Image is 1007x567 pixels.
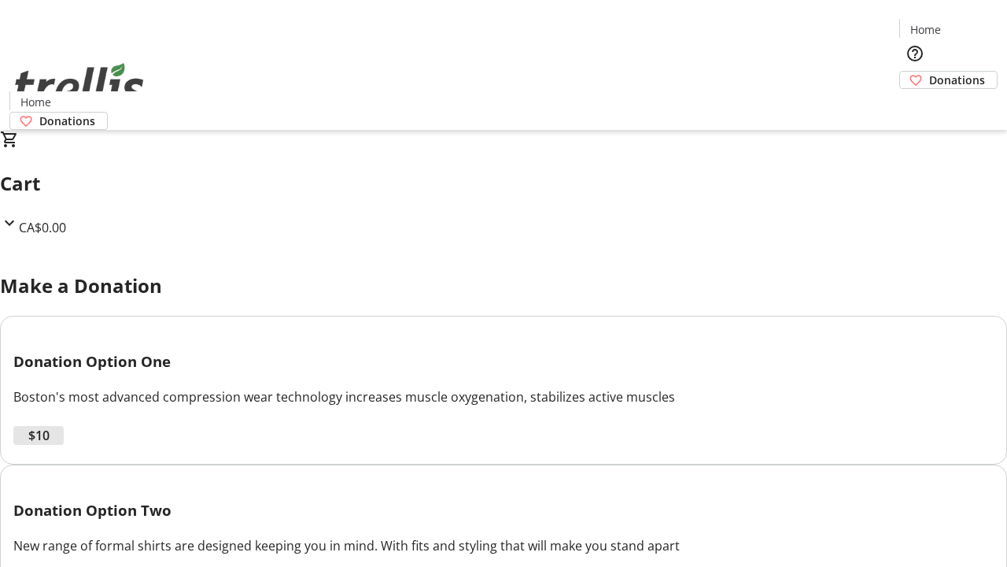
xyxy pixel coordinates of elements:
[13,387,994,406] div: Boston's most advanced compression wear technology increases muscle oxygenation, stabilizes activ...
[10,94,61,110] a: Home
[900,21,950,38] a: Home
[39,113,95,129] span: Donations
[19,219,66,236] span: CA$0.00
[899,89,931,120] button: Cart
[13,426,64,445] button: $10
[929,72,985,88] span: Donations
[899,38,931,69] button: Help
[13,350,994,372] h3: Donation Option One
[899,71,998,89] a: Donations
[9,112,108,130] a: Donations
[9,46,149,124] img: Orient E2E Organization BcvNXqo23y's Logo
[28,426,50,445] span: $10
[13,536,994,555] div: New range of formal shirts are designed keeping you in mind. With fits and styling that will make...
[20,94,51,110] span: Home
[13,499,994,521] h3: Donation Option Two
[910,21,941,38] span: Home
